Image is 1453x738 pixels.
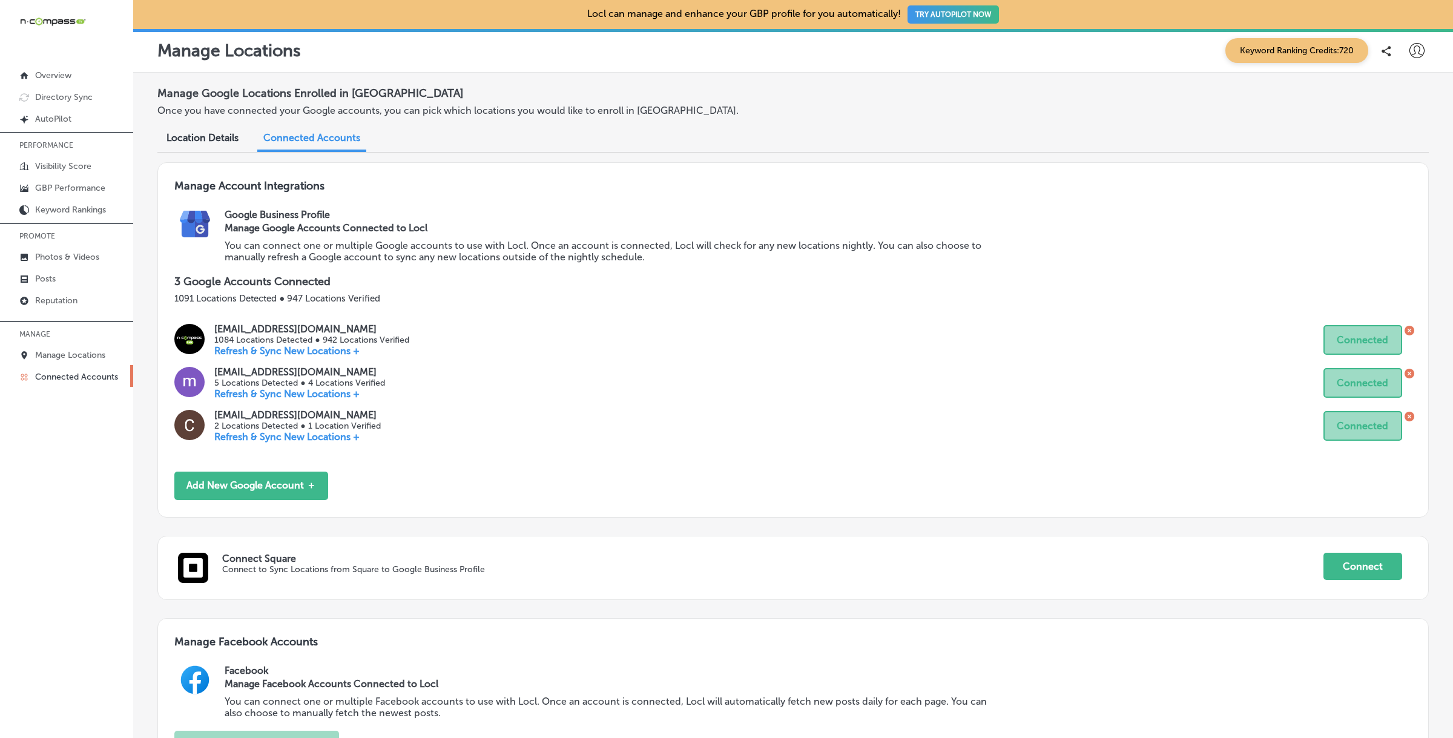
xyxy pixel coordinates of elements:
p: Overview [35,70,71,81]
p: 5 Locations Detected ● 4 Locations Verified [214,378,384,388]
p: Manage Locations [35,350,105,360]
p: Reputation [35,295,77,306]
p: Directory Sync [35,92,93,102]
p: [EMAIL_ADDRESS][DOMAIN_NAME] [214,366,384,378]
button: Connect [1323,553,1402,580]
button: Connected [1323,368,1402,398]
h2: Google Business Profile [225,209,1411,220]
p: Once you have connected your Google accounts, you can pick which locations you would like to enro... [157,105,984,116]
p: You can connect one or multiple Facebook accounts to use with Locl. Once an account is connected,... [225,696,996,719]
p: Visibility Score [35,161,91,171]
p: GBP Performance [35,183,105,193]
p: Connected Accounts [35,372,118,382]
p: Keyword Rankings [35,205,106,215]
h3: Manage Facebook Accounts [174,635,1412,665]
button: Connected [1323,325,1402,355]
p: 2 Locations Detected ● 1 Location Verified [214,421,380,431]
p: Photos & Videos [35,252,99,262]
img: 660ab0bf-5cc7-4cb8-ba1c-48b5ae0f18e60NCTV_CLogo_TV_Black_-500x88.png [19,16,86,27]
h3: Manage Facebook Accounts Connected to Locl [225,678,996,690]
p: You can connect one or multiple Google accounts to use with Locl. Once an account is connected, L... [225,240,996,263]
p: Posts [35,274,56,284]
h2: Manage Google Locations Enrolled in [GEOGRAPHIC_DATA] [157,82,1429,105]
p: Refresh & Sync New Locations + [214,431,380,443]
h3: Manage Google Accounts Connected to Locl [225,222,996,234]
span: Connected Accounts [263,132,360,143]
p: Connect to Sync Locations from Square to Google Business Profile [222,564,1103,575]
span: Keyword Ranking Credits: 720 [1225,38,1368,63]
p: Manage Locations [157,41,301,61]
button: Add New Google Account ＋ [174,472,328,500]
p: Refresh & Sync New Locations + [214,388,384,400]
h3: Manage Account Integrations [174,179,1412,209]
p: Connect Square [222,553,1323,564]
p: AutoPilot [35,114,71,124]
button: Connected [1323,411,1402,441]
p: Refresh & Sync New Locations + [214,345,409,357]
h2: Facebook [225,665,1411,676]
p: 1084 Locations Detected ● 942 Locations Verified [214,335,409,345]
p: [EMAIL_ADDRESS][DOMAIN_NAME] [214,323,409,335]
p: [EMAIL_ADDRESS][DOMAIN_NAME] [214,409,380,421]
button: TRY AUTOPILOT NOW [908,5,999,24]
p: 1091 Locations Detected ● 947 Locations Verified [174,293,1412,304]
p: 3 Google Accounts Connected [174,275,1412,288]
span: Location Details [166,132,239,143]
